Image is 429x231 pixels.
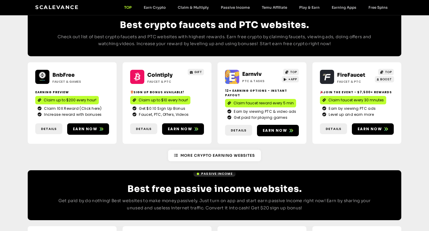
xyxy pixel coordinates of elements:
[242,79,280,83] h2: PTC & Tasks
[352,123,394,135] a: Earn now
[42,112,102,117] span: Increase reward with bonuses
[288,77,297,82] span: +APP
[35,90,109,94] h2: Earning Preview
[35,96,99,104] a: Claim up to $200 every hour!
[263,128,287,133] span: Earn now
[293,5,326,10] a: Play & Earn
[283,69,299,75] a: TOP
[232,109,296,114] span: Earn by viewing PTC & video ads
[130,90,204,94] h2: Sign up bonus available!
[73,126,97,132] span: Earn now
[35,123,62,134] a: Details
[52,20,377,30] h2: Best crypto faucets and PTC websites.
[118,5,394,10] nav: Menu
[168,150,261,161] a: More Crypto earning Websites
[225,125,252,136] a: Details
[188,69,204,75] a: GIFT
[118,5,138,10] a: TOP
[320,123,347,134] a: Details
[378,69,394,75] a: TOP
[172,5,215,10] a: Claim & Multiply
[375,76,394,82] a: BOOST
[194,70,202,74] span: GIFT
[52,183,377,194] h2: Best free passive income websites.
[44,97,96,103] span: Claim up to $200 every hour!
[137,106,185,111] span: Get $0.10 Sign Up Bonus
[147,72,173,78] a: Cointiply
[130,91,133,94] img: 🎁
[327,112,374,117] span: Level up and earn more
[282,76,299,82] a: +APP
[328,97,384,103] span: Claim faucet every 30 mnutes
[52,197,377,212] p: Get paid by do nothing! Best websites to make money passively. Just turn on app and start earn pa...
[231,128,246,133] span: Details
[233,100,294,106] span: Claim faucet reward every 5 min
[320,96,386,104] a: Claim faucet every 30 mnutes
[38,106,107,111] a: Claim 10X Reward (Click here)
[327,106,376,111] span: Earn by viewing PTC ads
[215,5,256,10] a: Passive Income
[193,171,236,177] a: Passive Income
[147,79,185,84] h2: Faucet & PTC
[52,33,377,48] p: Check out list of best crypto faucets and PTC websites with highest rewards. Earn free crypto by ...
[52,79,90,84] h2: Faucet & Games
[225,88,299,97] h2: 12+ Earning options - instant payout
[225,99,296,107] a: Claim faucet reward every 5 min
[41,126,57,131] span: Details
[42,106,102,111] span: Claim 10X Reward (Click here)
[137,112,189,117] span: Faucet, PTC, Offers, Videos
[326,126,341,131] span: Details
[168,126,192,132] span: Earn now
[362,5,394,10] a: Free Spins
[35,4,79,10] a: Scalevance
[320,90,394,94] h2: Join the event - $7,500+ Rewards
[290,70,297,74] span: TOP
[326,5,362,10] a: Earning Apps
[232,115,287,120] span: Get paid for playing games
[180,153,255,158] span: More Crypto earning Websites
[257,125,299,136] a: Earn now
[130,123,157,134] a: Details
[130,96,190,104] a: Claim up to $10 every hour!
[337,79,375,84] h2: Faucet & PTC
[380,77,392,82] span: BOOST
[52,72,75,78] a: BnbFree
[242,71,261,77] a: Earnviv
[138,5,172,10] a: Earn Crypto
[337,72,365,78] a: FireFaucet
[256,5,293,10] a: Temu Affiliate
[162,123,204,135] a: Earn now
[385,70,392,74] span: TOP
[201,171,233,176] span: Passive Income
[358,126,382,132] span: Earn now
[136,126,152,131] span: Details
[139,97,188,103] span: Claim up to $10 every hour!
[67,123,109,135] a: Earn now
[320,91,323,94] img: 🎉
